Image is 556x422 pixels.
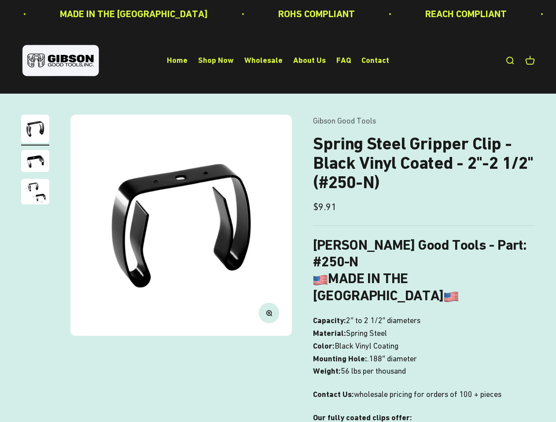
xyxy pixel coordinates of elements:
[313,270,458,303] b: MADE IN THE [GEOGRAPHIC_DATA]
[313,116,376,125] a: Gibson Good Tools
[276,6,352,22] p: ROHS COMPLIANT
[346,327,387,340] span: Spring Steel
[21,150,49,175] button: Go to item 2
[367,353,416,365] span: .188″ diameter
[57,6,205,22] p: MADE IN THE [GEOGRAPHIC_DATA]
[313,236,527,270] b: [PERSON_NAME] Good Tools - Part: #250-N
[313,199,336,215] sale-price: $9.91
[336,56,351,65] a: FAQ
[244,56,283,65] a: Wholesale
[293,56,326,65] a: About Us
[313,389,354,399] strong: Contact Us:
[313,388,535,401] p: wholesale pricing for orders of 100 + pieces
[21,179,49,207] button: Go to item 3
[313,316,346,325] b: Capacity:
[313,413,412,422] strong: Our fully coated clips offer:
[423,6,504,22] p: REACH COMPLIANT
[70,115,292,336] img: Gripper clip, made & shipped from the USA!
[313,366,341,375] b: Weight:
[21,179,49,204] img: close up of a spring steel gripper clip, tool clip, durable, secure holding, Excellent corrosion ...
[341,365,406,378] span: 56 lbs per thousand
[313,341,335,350] b: Color:
[335,340,398,353] span: Black Vinyl Coating
[167,56,188,65] a: Home
[313,354,367,363] b: Mounting Hole:
[21,115,49,146] button: Go to item 1
[21,115,49,143] img: Gripper clip, made & shipped from the USA!
[198,56,234,65] a: Shop Now
[313,134,535,192] h1: Spring Steel Gripper Clip - Black Vinyl Coated - 2"-2 1/2" (#250-N)
[346,314,420,327] span: 2″ to 2 1/2″ diameters
[313,328,346,338] b: Material:
[21,150,49,172] img: close up of a spring steel gripper clip, tool clip, durable, secure holding, Excellent corrosion ...
[361,56,389,65] a: Contact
